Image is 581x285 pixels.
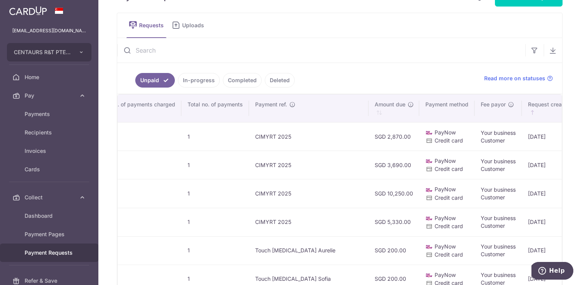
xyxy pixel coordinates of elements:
[481,186,516,193] span: Your business
[425,186,433,194] img: paynow-md-4fe65508ce96feda548756c5ee0e473c78d4820b8ea51387c6e4ad89e58a5e61.png
[25,110,75,118] span: Payments
[475,94,522,122] th: Fee payor
[7,43,91,61] button: CENTAURS R&T PTE. LTD.
[249,236,369,265] td: Touch [MEDICAL_DATA] Aurelie
[369,208,419,236] td: SGD 5,330.00
[25,194,75,201] span: Collect
[481,158,516,164] span: Your business
[369,94,419,122] th: Amount due : activate to sort column ascending
[435,215,456,221] span: PayNow
[425,215,433,222] img: paynow-md-4fe65508ce96feda548756c5ee0e473c78d4820b8ea51387c6e4ad89e58a5e61.png
[249,151,369,179] td: CIMYRT 2025
[531,262,573,281] iframe: Opens a widget where you can find more information
[126,13,166,38] a: Requests
[369,236,419,265] td: SGD 200.00
[481,222,505,229] span: Customer
[104,236,181,265] td: 0
[181,236,249,265] td: 1
[110,101,175,108] span: No. of payments charged
[435,194,463,201] span: Credit card
[181,151,249,179] td: 1
[425,129,433,137] img: paynow-md-4fe65508ce96feda548756c5ee0e473c78d4820b8ea51387c6e4ad89e58a5e61.png
[481,166,505,172] span: Customer
[25,212,75,220] span: Dashboard
[435,157,456,164] span: PayNow
[481,194,505,200] span: Customer
[481,272,516,278] span: Your business
[249,208,369,236] td: CIMYRT 2025
[425,243,433,251] img: paynow-md-4fe65508ce96feda548756c5ee0e473c78d4820b8ea51387c6e4ad89e58a5e61.png
[18,5,33,12] span: Help
[369,151,419,179] td: SGD 3,690.00
[25,249,75,257] span: Payment Requests
[249,179,369,207] td: CIMYRT 2025
[425,157,433,165] img: paynow-md-4fe65508ce96feda548756c5ee0e473c78d4820b8ea51387c6e4ad89e58a5e61.png
[181,179,249,207] td: 1
[223,73,262,88] a: Completed
[425,272,433,279] img: paynow-md-4fe65508ce96feda548756c5ee0e473c78d4820b8ea51387c6e4ad89e58a5e61.png
[255,101,287,108] span: Payment ref.
[435,223,463,229] span: Credit card
[25,73,75,81] span: Home
[435,272,456,278] span: PayNow
[481,101,506,108] span: Fee payor
[181,208,249,236] td: 1
[419,94,475,122] th: Payment method
[104,151,181,179] td: 0
[265,73,295,88] a: Deleted
[104,208,181,236] td: 0
[481,243,516,250] span: Your business
[12,27,86,35] p: [EMAIL_ADDRESS][DOMAIN_NAME]
[181,122,249,151] td: 1
[375,101,405,108] span: Amount due
[435,243,456,250] span: PayNow
[9,6,47,15] img: CardUp
[181,94,249,122] th: Total no. of payments
[435,129,456,136] span: PayNow
[25,277,75,285] span: Refer & Save
[435,186,456,192] span: PayNow
[484,75,545,82] span: Read more on statuses
[188,101,243,108] span: Total no. of payments
[249,94,369,122] th: Payment ref.
[169,13,209,38] a: Uploads
[25,166,75,173] span: Cards
[182,22,209,29] span: Uploads
[104,122,181,151] td: 0
[484,75,553,82] a: Read more on statuses
[135,73,175,88] a: Unpaid
[14,48,71,56] span: CENTAURS R&T PTE. LTD.
[435,251,463,258] span: Credit card
[104,94,181,122] th: No. of payments charged
[435,137,463,144] span: Credit card
[139,22,166,29] span: Requests
[25,92,75,99] span: Pay
[25,129,75,136] span: Recipients
[117,38,525,63] input: Search
[481,215,516,221] span: Your business
[435,166,463,172] span: Credit card
[249,122,369,151] td: CIMYRT 2025
[178,73,220,88] a: In-progress
[25,147,75,155] span: Invoices
[25,230,75,238] span: Payment Pages
[481,137,505,144] span: Customer
[369,122,419,151] td: SGD 2,870.00
[481,251,505,257] span: Customer
[369,179,419,207] td: SGD 10,250.00
[481,129,516,136] span: Your business
[104,179,181,207] td: 0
